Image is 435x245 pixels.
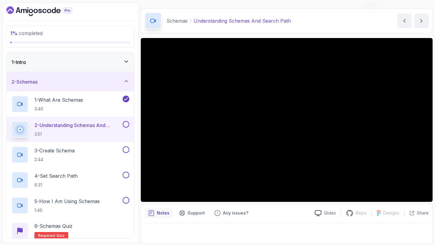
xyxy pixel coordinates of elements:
[7,52,134,72] button: 1-Intro
[188,210,205,216] p: Support
[11,121,129,138] button: 2-Understanding Schemas And Search Path3:51
[34,207,100,213] p: 1:46
[211,208,252,218] button: Feedback button
[11,146,129,163] button: 3-Create Schema2:44
[10,30,43,36] span: completed
[34,222,72,230] p: 6 - Schemas Quiz
[34,172,78,180] p: 4 - Set Search Path
[11,172,129,189] button: 4-Set Search Path6:31
[34,106,83,112] p: 3:40
[34,157,75,163] p: 2:44
[414,14,429,28] button: next content
[11,96,129,113] button: 1-What Are Schemas3:40
[34,198,100,205] p: 5 - How I Am Using Schemas
[324,210,336,216] p: Slides
[34,131,121,137] p: 3:51
[223,210,248,216] p: Any issues?
[417,210,429,216] p: Share
[34,122,121,129] p: 2 - Understanding Schemas And Search Path
[34,147,75,154] p: 3 - Create Schema
[157,210,169,216] p: Notes
[34,96,83,103] p: 1 - What Are Schemas
[397,14,412,28] button: previous content
[56,233,65,238] span: quiz
[356,210,367,216] p: Repo
[166,17,188,24] p: Schemas
[38,233,56,238] span: Required-
[141,38,433,202] iframe: 2 - Understanding Schemas and Search Path
[11,78,37,85] h3: 2 - Schemas
[310,210,341,216] a: Slides
[383,210,399,216] p: Designs
[145,208,173,218] button: notes button
[7,72,134,91] button: 2-Schemas
[404,210,429,216] button: Share
[194,17,291,24] p: Understanding Schemas And Search Path
[6,6,86,16] a: Dashboard
[10,30,18,36] span: 1 %
[34,182,78,188] p: 6:31
[176,208,208,218] button: Support button
[11,59,26,66] h3: 1 - Intro
[11,222,129,239] button: 6-Schemas QuizRequired-quiz
[11,197,129,214] button: 5-How I Am Using Schemas1:46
